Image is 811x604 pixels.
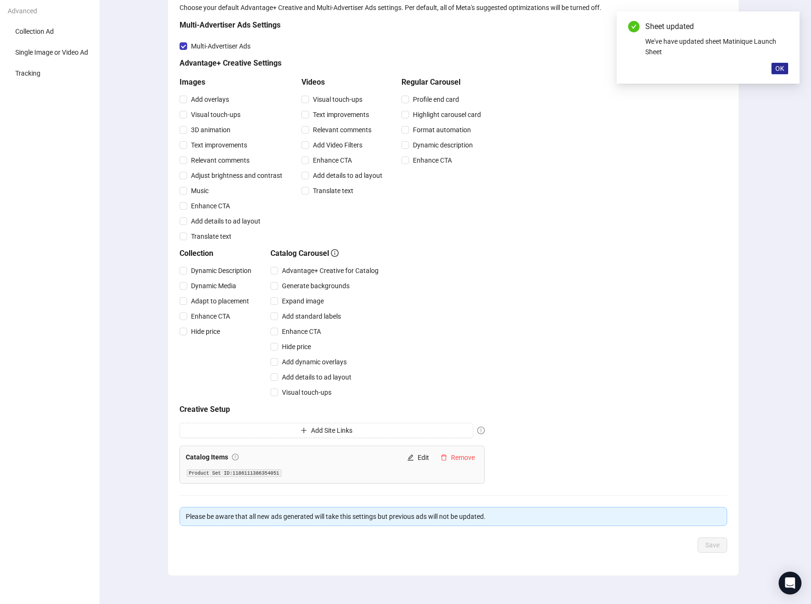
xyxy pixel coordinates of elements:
span: Add Video Filters [309,140,366,150]
div: Sheet updated [645,21,788,32]
h5: Regular Carousel [401,77,485,88]
code: Product Set ID: 1186111386354051 [187,469,282,477]
span: Text improvements [187,140,251,150]
span: Add details to ad layout [278,372,355,382]
span: 3D animation [187,125,234,135]
span: Expand image [278,296,328,306]
span: Remove [451,454,475,461]
span: Translate text [309,185,357,196]
span: Edit [418,454,429,461]
h5: Advantage+ Creative Settings [180,58,485,69]
span: Advantage+ Creative for Catalog [278,265,382,276]
h5: Collection [180,248,255,259]
span: Tracking [15,69,40,77]
span: Text improvements [309,109,373,120]
span: Adapt to placement [187,296,253,306]
span: Dynamic Media [187,281,240,291]
span: Visual touch-ups [187,109,244,120]
span: exclamation-circle [477,427,485,434]
span: Dynamic Description [187,265,255,276]
span: Single Image or Video Ad [15,49,88,56]
span: Translate text [187,231,235,242]
div: Please be aware that all new ads generated will take this settings but previous ads will not be u... [186,511,721,522]
span: Music [187,185,212,196]
h5: Catalog Carousel [270,248,382,259]
h5: Videos [301,77,386,88]
a: Close [778,21,788,31]
span: Dynamic description [409,140,477,150]
span: Hide price [278,341,315,352]
span: Relevant comments [187,155,253,166]
h5: Creative Setup [180,404,485,415]
span: Add dynamic overlays [278,357,350,367]
button: OK [771,63,788,74]
h5: Images [180,77,286,88]
span: Enhance CTA [278,326,325,337]
strong: Catalog Items [186,453,228,461]
span: Format automation [409,125,475,135]
span: Collection Ad [15,28,54,35]
span: Enhance CTA [187,311,234,321]
span: Profile end card [409,94,463,105]
span: plus [300,427,307,434]
span: Add details to ad layout [309,170,386,181]
span: Hide price [187,326,224,337]
span: Enhance CTA [309,155,356,166]
button: Save [698,537,727,553]
button: Edit [403,452,433,463]
span: Enhance CTA [187,201,234,211]
span: Relevant comments [309,125,375,135]
span: Add Site Links [311,427,352,434]
span: Multi-Advertiser Ads [187,41,254,51]
span: Add standard labels [278,311,345,321]
span: delete [441,454,447,461]
span: info-circle [331,249,339,257]
button: Remove [437,452,479,463]
span: Visual touch-ups [278,387,335,398]
span: Highlight carousel card [409,109,485,120]
h5: Multi-Advertiser Ads Settings [180,19,485,31]
span: exclamation-circle [232,454,239,460]
span: OK [775,65,784,72]
span: Adjust brightness and contrast [187,170,286,181]
div: We've have updated sheet Matinique Launch Sheet [645,36,788,57]
div: Choose your default Advantage+ Creative and Multi-Advertiser Ads settings. Per default, all of Me... [180,2,727,13]
span: edit [407,454,414,461]
span: check-circle [628,21,640,32]
span: Visual touch-ups [309,94,366,105]
span: Add overlays [187,94,233,105]
span: Add details to ad layout [187,216,264,226]
div: Open Intercom Messenger [779,572,801,594]
span: Generate backgrounds [278,281,353,291]
button: Add Site Links [180,423,473,438]
span: Enhance CTA [409,155,456,166]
